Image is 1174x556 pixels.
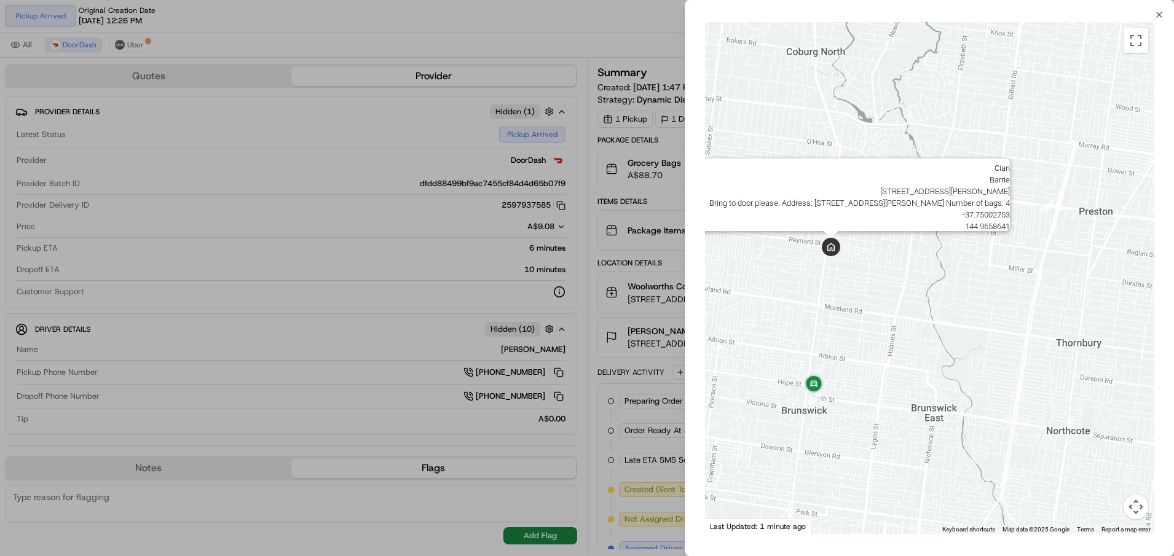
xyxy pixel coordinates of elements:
[706,163,1010,173] span: Cian
[1124,495,1148,519] button: Map camera controls
[807,391,821,404] div: 12
[1039,199,1053,213] div: 1
[1124,28,1148,53] button: Toggle fullscreen view
[708,518,749,534] a: Open this area in Google Maps (opens a new window)
[709,198,1010,208] span: Bring to door please. Address: [STREET_ADDRESS][PERSON_NAME] Number of bags: 4
[1077,526,1094,533] a: Terms (opens in new tab)
[701,222,1010,231] span: 144.9658641
[1101,526,1151,533] a: Report a map error
[1003,526,1070,533] span: Map data ©2025 Google
[705,175,1010,184] span: Barrie
[942,525,995,534] button: Keyboard shortcuts
[705,519,811,534] div: Last Updated: 1 minute ago
[708,518,749,534] img: Google
[697,187,1010,196] span: [STREET_ADDRESS][PERSON_NAME]
[695,210,1010,219] span: -37.75002753
[822,153,835,166] div: 3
